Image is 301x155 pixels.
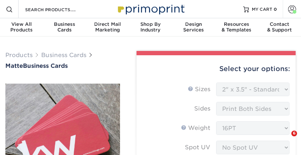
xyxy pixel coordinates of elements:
[258,22,301,33] div: & Support
[129,22,172,27] span: Shop By
[291,131,297,136] span: 6
[172,22,215,33] div: Services
[129,18,172,37] a: Shop ByIndustry
[258,18,301,37] a: Contact& Support
[129,22,172,33] div: Industry
[86,18,129,37] a: Direct MailMarketing
[215,22,258,33] div: & Templates
[5,62,120,69] h1: Business Cards
[172,18,215,37] a: DesignServices
[215,22,258,27] span: Resources
[5,52,33,58] a: Products
[43,22,86,27] span: Business
[277,131,294,148] iframe: Intercom live chat
[274,6,277,11] span: 0
[5,62,120,69] a: MatteBusiness Cards
[24,5,94,14] input: SEARCH PRODUCTS.....
[41,52,86,58] a: Business Cards
[258,22,301,27] span: Contact
[115,1,186,17] img: Primoprint
[215,18,258,37] a: Resources& Templates
[5,62,23,69] span: Matte
[43,22,86,33] div: Cards
[86,22,129,33] div: Marketing
[252,6,272,12] span: MY CART
[142,55,290,83] div: Select your options:
[172,22,215,27] span: Design
[86,22,129,27] span: Direct Mail
[43,18,86,37] a: BusinessCards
